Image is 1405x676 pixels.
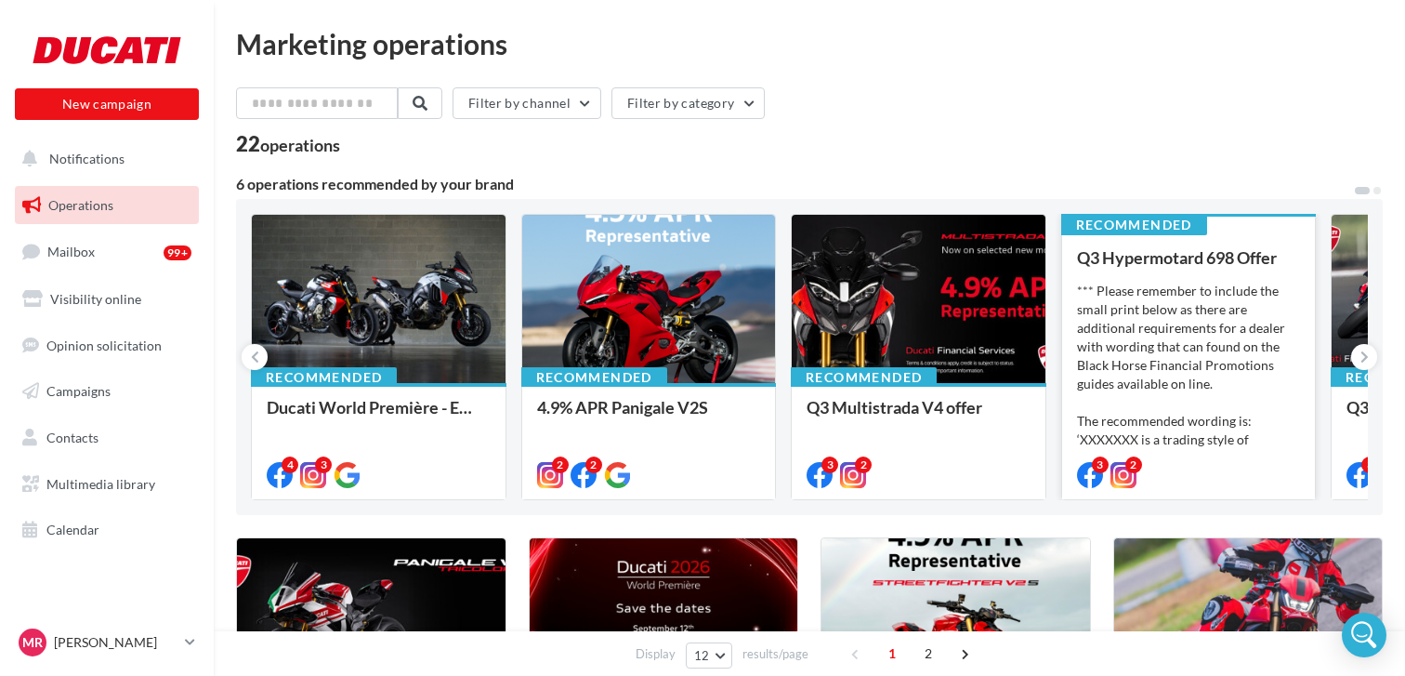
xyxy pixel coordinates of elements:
span: 1 [877,639,907,669]
div: Q3 Hypermotard 698 Offer [1077,248,1301,267]
span: Mailbox [47,244,95,259]
span: Campaigns [46,383,111,399]
span: Multimedia library [46,476,155,492]
div: Marketing operations [236,30,1383,58]
div: 99+ [164,245,191,260]
span: Opinion solicitation [46,337,162,352]
span: Operations [48,197,113,213]
a: Opinion solicitation [11,326,203,365]
a: Operations [11,186,203,225]
div: operations [260,137,340,153]
a: Contacts [11,418,203,457]
button: 12 [686,643,733,669]
a: MR [PERSON_NAME] [15,625,199,660]
button: Filter by category [611,87,765,119]
span: MR [22,633,43,652]
div: 3 [1361,457,1378,473]
div: 6 operations recommended by your brand [236,177,1353,192]
div: 2 [552,457,569,473]
span: results/page [742,645,808,663]
div: Recommended [1061,215,1207,235]
div: Q3 Multistrada V4 offer [807,398,1031,435]
a: Multimedia library [11,465,203,504]
div: 3 [315,457,332,473]
span: Visibility online [50,291,141,307]
span: Display [636,645,676,663]
a: Campaigns [11,372,203,411]
span: Notifications [49,151,125,166]
div: 22 [236,134,340,154]
a: Calendar [11,510,203,550]
div: 2 [855,457,872,473]
div: 3 [1092,457,1109,473]
a: Mailbox99+ [11,232,203,272]
div: 2 [585,457,602,473]
div: Recommended [791,367,937,388]
div: *** Please remember to include the small print below as there are additional requirements for a d... [1077,282,1301,468]
span: 2 [913,639,943,669]
p: [PERSON_NAME] [54,633,177,652]
div: Recommended [251,367,397,388]
div: 3 [821,457,838,473]
div: Open Intercom Messenger [1342,613,1386,657]
button: New campaign [15,88,199,120]
div: 4.9% APR Panigale V2S [537,398,761,435]
span: Calendar [46,522,99,537]
div: Ducati World Première - Episode 1 [267,398,491,435]
button: Notifications [11,139,195,179]
a: Visibility online [11,280,203,319]
button: Filter by channel [453,87,601,119]
div: 4 [282,457,298,473]
div: Recommended [521,367,667,388]
div: 2 [1125,457,1142,473]
span: 12 [694,648,710,663]
span: Contacts [46,430,98,445]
